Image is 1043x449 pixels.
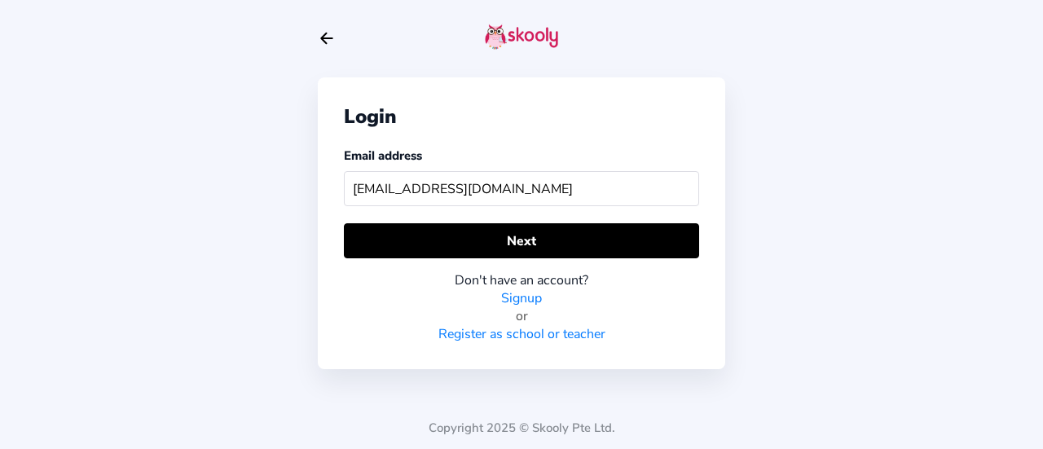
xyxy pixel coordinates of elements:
[344,223,699,258] button: Next
[485,24,558,50] img: skooly-logo.png
[501,289,542,307] a: Signup
[438,325,605,343] a: Register as school or teacher
[318,29,336,47] button: arrow back outline
[344,171,699,206] input: Your email address
[344,307,699,325] div: or
[344,103,699,130] div: Login
[344,147,422,164] label: Email address
[344,271,699,289] div: Don't have an account?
